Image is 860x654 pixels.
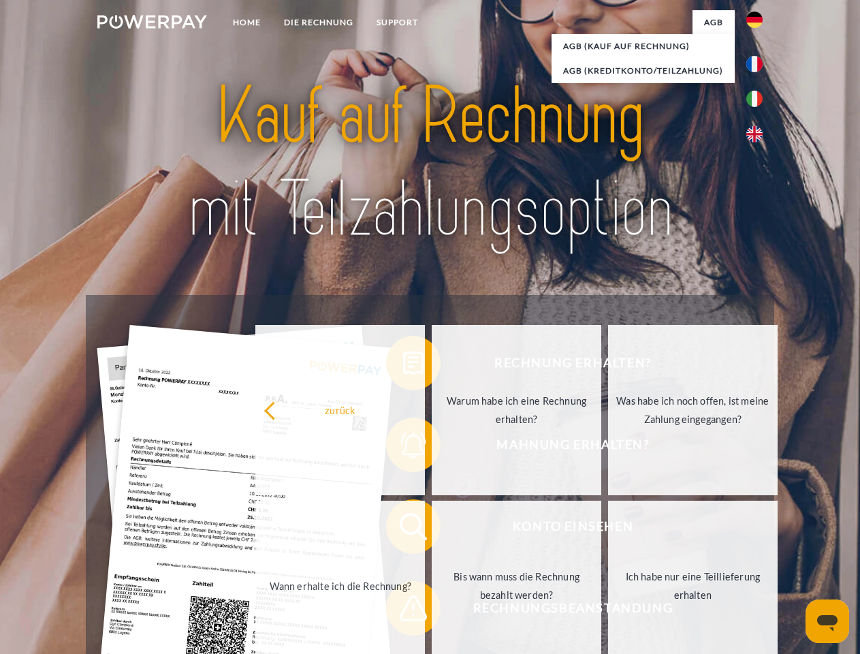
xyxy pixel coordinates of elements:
[264,576,417,595] div: Wann erhalte ich die Rechnung?
[264,401,417,419] div: zurück
[806,599,849,643] iframe: Schaltfläche zum Öffnen des Messaging-Fensters
[365,10,430,35] a: SUPPORT
[130,65,730,261] img: title-powerpay_de.svg
[552,34,735,59] a: AGB (Kauf auf Rechnung)
[440,392,593,429] div: Warum habe ich eine Rechnung erhalten?
[746,12,763,28] img: de
[440,567,593,604] div: Bis wann muss die Rechnung bezahlt werden?
[692,10,735,35] a: agb
[616,392,769,429] div: Was habe ich noch offen, ist meine Zahlung eingegangen?
[746,126,763,142] img: en
[97,15,207,29] img: logo-powerpay-white.svg
[221,10,272,35] a: Home
[616,567,769,604] div: Ich habe nur eine Teillieferung erhalten
[272,10,365,35] a: DIE RECHNUNG
[746,91,763,107] img: it
[746,56,763,72] img: fr
[552,59,735,83] a: AGB (Kreditkonto/Teilzahlung)
[608,325,778,495] a: Was habe ich noch offen, ist meine Zahlung eingegangen?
